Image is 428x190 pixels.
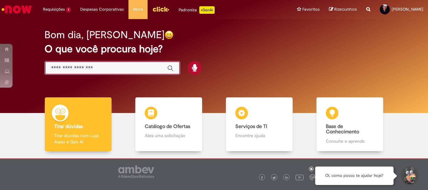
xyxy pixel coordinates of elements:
[305,97,395,151] a: Base de Conhecimento Consulte e aprenda
[54,123,83,130] b: Tirar dúvidas
[118,165,154,178] img: logo_footer_ambev_rotulo_gray.png
[326,138,373,144] p: Consulte e aprenda
[214,97,305,151] a: Serviços de TI Encontre ajuda
[66,7,71,13] span: 1
[133,6,143,13] span: More
[44,29,164,40] h2: Bom dia, [PERSON_NAME]
[123,97,214,151] a: Catálogo de Ofertas Abra uma solicitação
[199,6,215,14] p: +GenAi
[285,176,288,180] img: logo_footer_linkedin.png
[392,7,423,12] span: [PERSON_NAME]
[164,30,174,39] img: happy-face.png
[400,167,419,185] button: Iniciar Conversa de Suporte
[315,167,394,185] div: Oi, como posso te ajudar hoje?
[334,6,357,12] span: Rascunhos
[44,44,384,54] h2: O que você procura hoje?
[145,123,190,130] b: Catálogo de Ofertas
[302,6,320,13] span: Favoritos
[235,132,283,139] p: Encontre ajuda
[80,6,124,13] span: Despesas Corporativas
[326,123,359,135] b: Base de Conhecimento
[145,132,192,139] p: Abra uma solicitação
[1,3,33,16] img: ServiceNow
[235,123,267,130] b: Serviços de TI
[260,176,264,179] img: logo_footer_facebook.png
[33,97,123,151] a: Tirar dúvidas Tirar dúvidas com Lupi Assist e Gen Ai
[273,176,276,179] img: logo_footer_twitter.png
[295,173,304,181] img: logo_footer_youtube.png
[179,6,215,14] div: Padroniza
[43,6,65,13] span: Requisições
[54,132,102,145] p: Tirar dúvidas com Lupi Assist e Gen Ai
[152,4,169,14] img: click_logo_yellow_360x200.png
[329,7,357,13] a: Rascunhos
[310,174,315,180] img: logo_footer_workplace.png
